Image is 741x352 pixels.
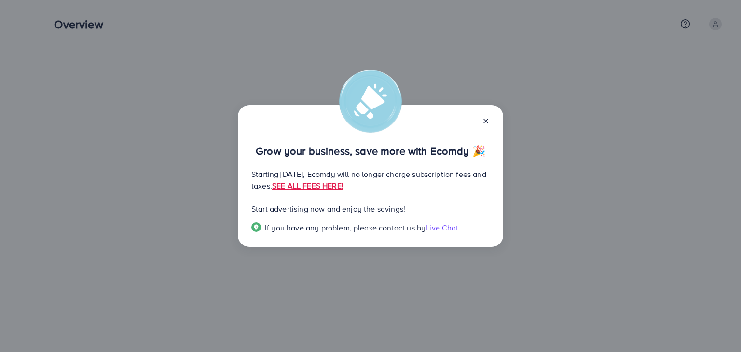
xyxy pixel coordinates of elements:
[251,168,490,191] p: Starting [DATE], Ecomdy will no longer charge subscription fees and taxes.
[251,222,261,232] img: Popup guide
[265,222,425,233] span: If you have any problem, please contact us by
[339,70,402,133] img: alert
[425,222,458,233] span: Live Chat
[251,203,490,215] p: Start advertising now and enjoy the savings!
[251,145,490,157] p: Grow your business, save more with Ecomdy 🎉
[272,180,343,191] a: SEE ALL FEES HERE!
